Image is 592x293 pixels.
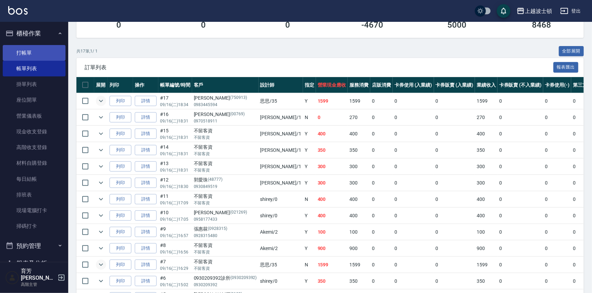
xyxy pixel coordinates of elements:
[194,242,257,249] div: 不留客資
[158,142,192,158] td: #14
[475,191,497,207] td: 400
[96,276,106,286] button: expand row
[497,126,543,142] td: 0
[370,208,393,224] td: 0
[116,20,121,30] h3: 0
[475,93,497,109] td: 1599
[3,218,66,234] a: 掃碼打卡
[303,142,316,158] td: Y
[110,161,131,172] button: 列印
[362,20,384,30] h3: -4670
[133,77,158,93] th: 操作
[497,77,543,93] th: 卡券販賣 (不入業績)
[497,273,543,289] td: 0
[543,159,571,175] td: 0
[475,208,497,224] td: 400
[194,209,257,216] div: [PERSON_NAME]
[497,109,543,126] td: 0
[316,77,348,93] th: 營業現金應收
[110,227,131,237] button: 列印
[259,257,303,273] td: 思思 /35
[543,175,571,191] td: 0
[158,224,192,240] td: #9
[316,93,348,109] td: 1599
[434,240,475,257] td: 0
[316,208,348,224] td: 400
[393,224,434,240] td: 0
[434,159,475,175] td: 0
[259,126,303,142] td: [PERSON_NAME] /1
[194,94,257,102] div: [PERSON_NAME]
[348,273,370,289] td: 350
[5,271,19,284] img: Person
[158,257,192,273] td: #7
[96,227,106,237] button: expand row
[543,142,571,158] td: 0
[370,257,393,273] td: 0
[259,191,303,207] td: shirey /0
[108,77,133,93] th: 列印
[558,5,584,17] button: 登出
[543,273,571,289] td: 0
[160,102,190,108] p: 09/16 (二) 18:34
[497,191,543,207] td: 0
[110,178,131,188] button: 列印
[158,159,192,175] td: #13
[393,159,434,175] td: 0
[259,159,303,175] td: [PERSON_NAME] /1
[348,224,370,240] td: 100
[434,175,475,191] td: 0
[194,275,257,282] div: 0930209392診所
[543,93,571,109] td: 0
[393,175,434,191] td: 0
[135,112,157,123] a: 詳情
[192,77,259,93] th: 客戶
[434,273,475,289] td: 0
[348,142,370,158] td: 350
[348,240,370,257] td: 900
[316,257,348,273] td: 1599
[475,109,497,126] td: 270
[194,102,257,108] p: 0983445594
[286,20,290,30] h3: 0
[259,273,303,289] td: shirey /0
[370,142,393,158] td: 0
[158,175,192,191] td: #12
[194,258,257,265] div: 不留客資
[393,208,434,224] td: 0
[543,109,571,126] td: 0
[553,62,579,73] button: 報表匯出
[21,268,56,281] h5: 育芳[PERSON_NAME]
[96,112,106,122] button: expand row
[160,167,190,173] p: 09/16 (二) 18:31
[316,273,348,289] td: 350
[497,257,543,273] td: 0
[543,240,571,257] td: 0
[94,77,108,93] th: 展開
[194,160,257,167] div: 不留客資
[135,227,157,237] a: 詳情
[76,48,98,54] p: 共 17 筆, 1 / 1
[96,145,106,155] button: expand row
[447,20,466,30] h3: 5000
[393,142,434,158] td: 0
[160,249,190,255] p: 09/16 (二) 16:56
[393,273,434,289] td: 0
[96,178,106,188] button: expand row
[194,127,257,134] div: 不留客資
[434,224,475,240] td: 0
[370,273,393,289] td: 0
[303,191,316,207] td: N
[160,216,190,222] p: 09/16 (二) 17:05
[160,134,190,141] p: 09/16 (二) 18:31
[316,240,348,257] td: 900
[194,200,257,206] p: 不留客資
[370,191,393,207] td: 0
[160,118,190,124] p: 09/16 (二) 18:31
[303,273,316,289] td: Y
[393,77,434,93] th: 卡券使用 (入業績)
[543,77,571,93] th: 卡券使用(-)
[370,126,393,142] td: 0
[316,175,348,191] td: 300
[543,126,571,142] td: 0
